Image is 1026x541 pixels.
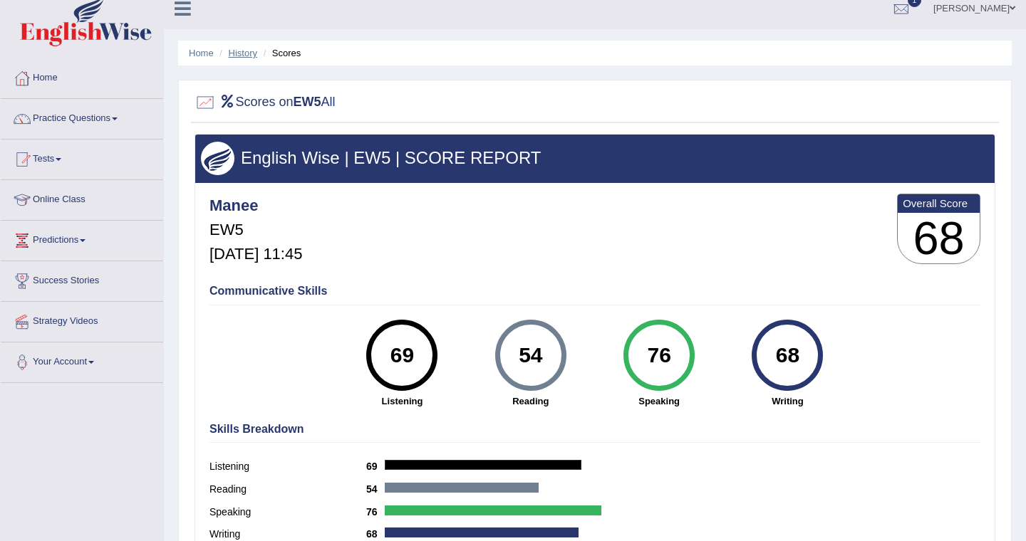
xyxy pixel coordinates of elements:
[345,394,459,408] strong: Listening
[201,142,234,175] img: wings.png
[209,459,366,474] label: Listening
[1,99,163,135] a: Practice Questions
[366,483,385,495] b: 54
[209,285,980,298] h4: Communicative Skills
[366,506,385,518] b: 76
[260,46,301,60] li: Scores
[504,325,556,385] div: 54
[1,140,163,175] a: Tests
[730,394,844,408] strong: Writing
[1,302,163,337] a: Strategy Videos
[1,180,163,216] a: Online Class
[195,92,336,113] h2: Scores on All
[209,505,366,520] label: Speaking
[1,342,163,378] a: Your Account
[209,423,980,436] h4: Skills Breakdown
[229,48,257,58] a: History
[209,221,302,238] h5: EW5
[366,461,385,472] b: 69
[474,394,588,408] strong: Reading
[376,325,428,385] div: 69
[201,149,989,167] h3: English Wise | EW5 | SCORE REPORT
[1,221,163,256] a: Predictions
[1,58,163,94] a: Home
[294,95,321,109] b: EW5
[209,246,302,263] h5: [DATE] 11:45
[903,197,975,209] b: Overall Score
[762,325,814,385] div: 68
[898,213,980,264] h3: 68
[209,197,302,214] h4: Manee
[1,261,163,297] a: Success Stories
[602,394,716,408] strong: Speaking
[633,325,685,385] div: 76
[209,482,366,497] label: Reading
[189,48,214,58] a: Home
[366,528,385,540] b: 68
